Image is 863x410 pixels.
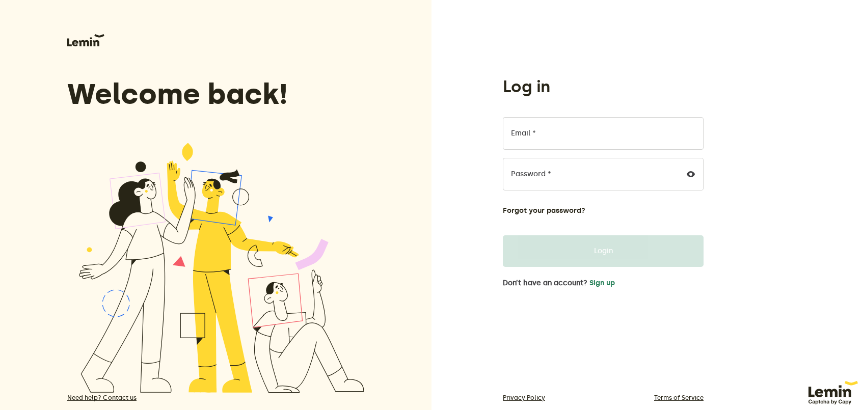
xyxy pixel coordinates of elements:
[589,279,615,287] button: Sign up
[67,34,104,46] img: Lemin logo
[503,279,587,287] span: Don’t have an account?
[503,76,550,97] h1: Log in
[67,394,377,402] a: Need help? Contact us
[511,129,536,138] label: Email *
[511,170,551,178] label: Password *
[654,394,704,402] a: Terms of Service
[503,207,585,215] button: Forgot your password?
[503,235,704,267] button: Login
[503,117,704,150] input: Email *
[67,78,377,111] h3: Welcome back!
[503,394,545,402] a: Privacy Policy
[808,381,858,405] img: 63f920f45959a057750d25c1_lem1.svg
